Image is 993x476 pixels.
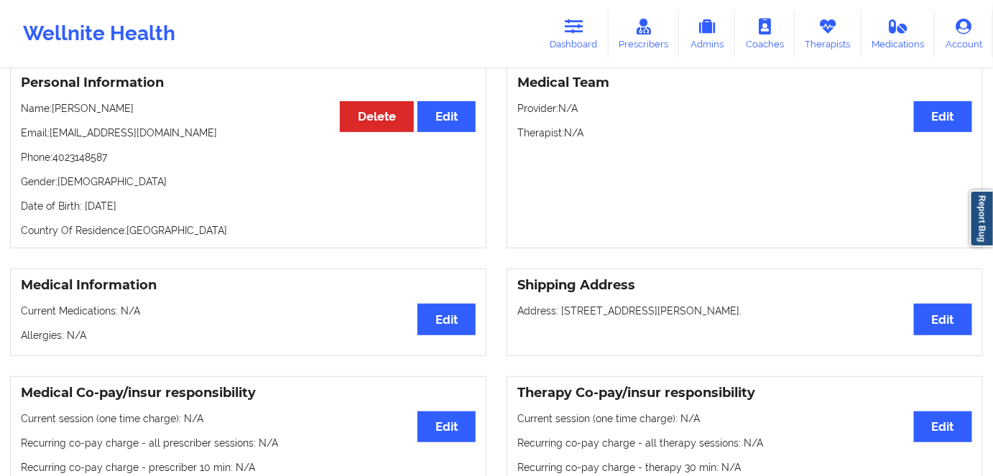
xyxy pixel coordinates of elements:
a: Account [935,10,993,57]
p: Date of Birth: [DATE] [21,199,476,213]
p: Current session (one time charge): N/A [517,411,972,426]
p: Recurring co-pay charge - all prescriber sessions : N/A [21,436,476,450]
h3: Medical Co-pay/insur responsibility [21,385,476,401]
p: Current Medications: N/A [21,304,476,318]
button: Edit [417,101,476,132]
a: Admins [679,10,735,57]
p: Country Of Residence: [GEOGRAPHIC_DATA] [21,223,476,238]
a: Prescribers [609,10,680,57]
button: Edit [914,411,972,442]
a: Medications [862,10,936,57]
p: Phone: 4023148587 [21,150,476,164]
a: Dashboard [540,10,609,57]
p: Name: [PERSON_NAME] [21,101,476,116]
h3: Medical Team [517,75,972,91]
p: Gender: [DEMOGRAPHIC_DATA] [21,174,476,189]
button: Edit [914,101,972,132]
h3: Medical Information [21,277,476,294]
button: Edit [417,411,476,442]
h3: Shipping Address [517,277,972,294]
p: Address: [STREET_ADDRESS][PERSON_NAME]. [517,304,972,318]
p: Recurring co-pay charge - prescriber 10 min : N/A [21,460,476,475]
p: Recurring co-pay charge - all therapy sessions : N/A [517,436,972,450]
p: Email: [EMAIL_ADDRESS][DOMAIN_NAME] [21,126,476,140]
a: Coaches [735,10,795,57]
p: Provider: N/A [517,101,972,116]
a: Therapists [795,10,862,57]
button: Edit [914,304,972,335]
p: Therapist: N/A [517,126,972,140]
p: Recurring co-pay charge - therapy 30 min : N/A [517,460,972,475]
p: Current session (one time charge): N/A [21,411,476,426]
h3: Therapy Co-pay/insur responsibility [517,385,972,401]
button: Delete [340,101,414,132]
a: Report Bug [970,190,993,247]
p: Allergies: N/A [21,328,476,342]
h3: Personal Information [21,75,476,91]
button: Edit [417,304,476,335]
